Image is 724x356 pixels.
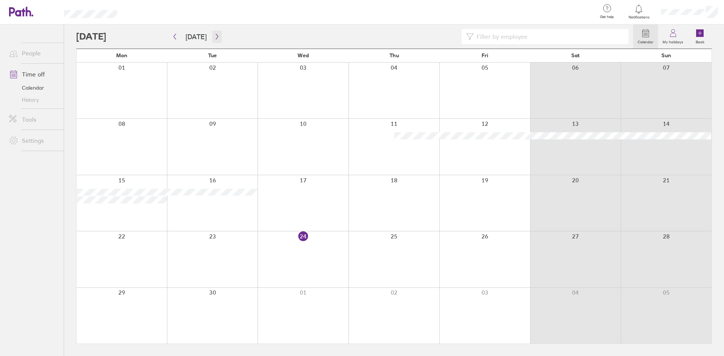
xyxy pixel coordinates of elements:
[390,52,399,58] span: Thu
[633,38,658,44] label: Calendar
[482,52,488,58] span: Fri
[3,112,64,127] a: Tools
[208,52,217,58] span: Tue
[3,133,64,148] a: Settings
[474,29,624,44] input: Filter by employee
[658,24,688,49] a: My holidays
[627,4,651,20] a: Notifications
[627,15,651,20] span: Notifications
[595,15,619,19] span: Get help
[116,52,127,58] span: Mon
[3,82,64,94] a: Calendar
[179,31,213,43] button: [DATE]
[661,52,671,58] span: Sun
[691,38,709,44] label: Book
[688,24,712,49] a: Book
[658,38,688,44] label: My holidays
[3,46,64,61] a: People
[298,52,309,58] span: Wed
[3,67,64,82] a: Time off
[571,52,580,58] span: Sat
[633,24,658,49] a: Calendar
[3,94,64,106] a: History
